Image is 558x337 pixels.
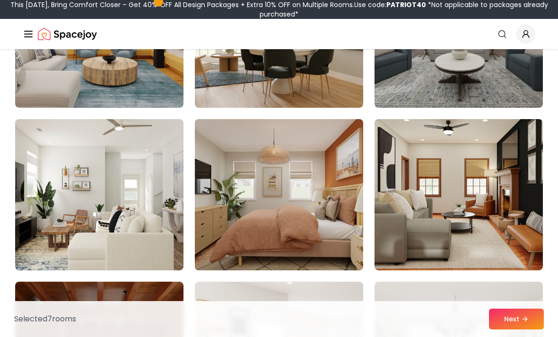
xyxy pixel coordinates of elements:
[38,25,97,43] img: Spacejoy Logo
[38,25,97,43] a: Spacejoy
[23,19,535,49] nav: Global
[15,119,183,270] img: Room room-67
[14,313,76,325] p: Selected 7 room s
[489,309,544,329] button: Next
[191,115,367,274] img: Room room-68
[375,119,543,270] img: Room room-69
